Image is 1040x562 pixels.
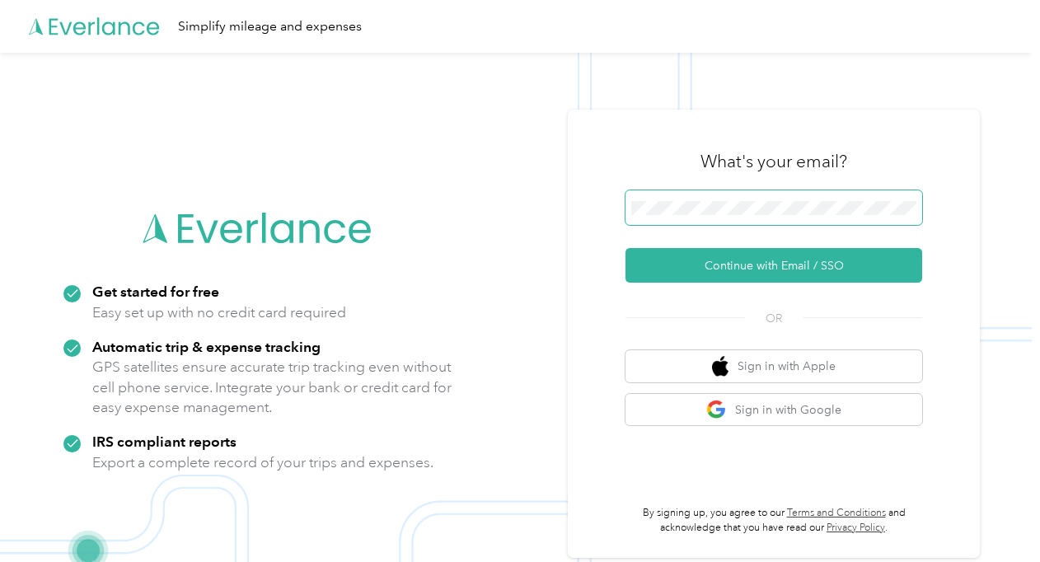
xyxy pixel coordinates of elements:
img: apple logo [712,356,728,377]
span: OR [745,310,803,327]
strong: Get started for free [92,283,219,300]
button: google logoSign in with Google [625,394,922,426]
button: apple logoSign in with Apple [625,350,922,382]
button: Continue with Email / SSO [625,248,922,283]
strong: Automatic trip & expense tracking [92,338,321,355]
p: By signing up, you agree to our and acknowledge that you have read our . [625,506,922,535]
p: GPS satellites ensure accurate trip tracking even without cell phone service. Integrate your bank... [92,357,452,418]
a: Terms and Conditions [787,507,886,519]
a: Privacy Policy [827,522,885,534]
img: google logo [706,400,727,420]
h3: What's your email? [700,150,847,173]
p: Easy set up with no credit card required [92,302,346,323]
p: Export a complete record of your trips and expenses. [92,452,433,473]
strong: IRS compliant reports [92,433,237,450]
div: Simplify mileage and expenses [178,16,362,37]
